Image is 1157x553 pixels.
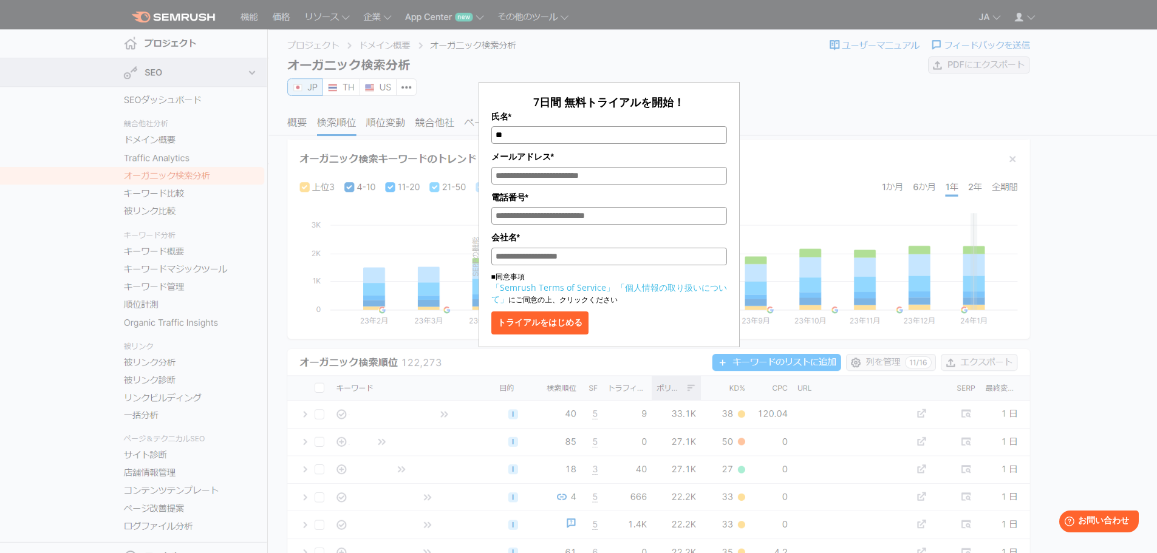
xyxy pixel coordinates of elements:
[491,271,727,305] p: ■同意事項 にご同意の上、クリックください
[491,150,727,163] label: メールアドレス*
[533,95,684,109] span: 7日間 無料トライアルを開始！
[491,311,589,334] button: トライアルをはじめる
[491,282,727,305] a: 「個人情報の取り扱いについて」
[491,282,615,293] a: 「Semrush Terms of Service」
[1049,506,1144,540] iframe: Help widget launcher
[491,191,727,204] label: 電話番号*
